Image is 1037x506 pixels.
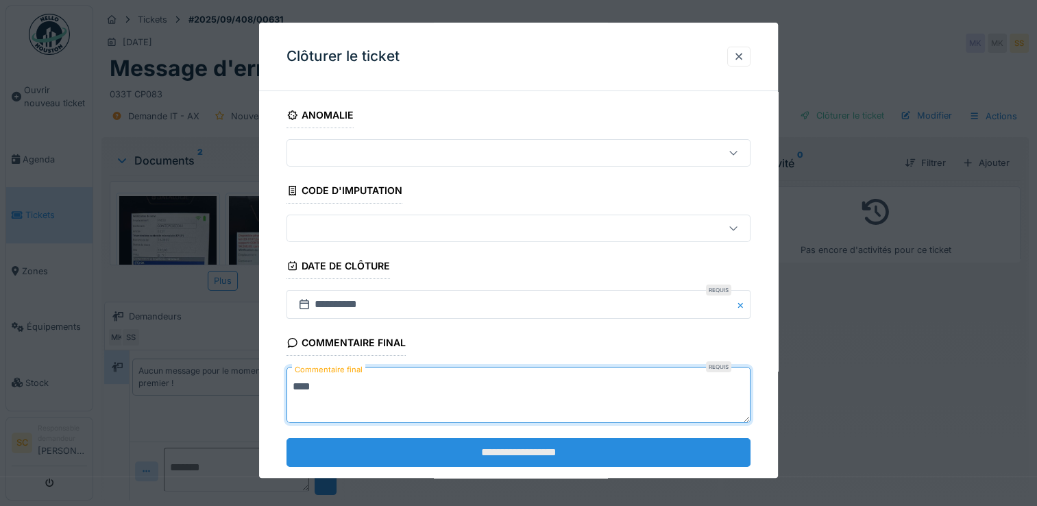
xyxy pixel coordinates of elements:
div: Date de clôture [286,256,390,279]
label: Commentaire final [292,362,365,379]
div: Anomalie [286,105,354,128]
div: Requis [706,362,731,373]
div: Requis [706,285,731,296]
h3: Clôturer le ticket [286,48,400,65]
div: Commentaire final [286,333,406,357]
div: Code d'imputation [286,180,402,204]
button: Close [735,291,751,320]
